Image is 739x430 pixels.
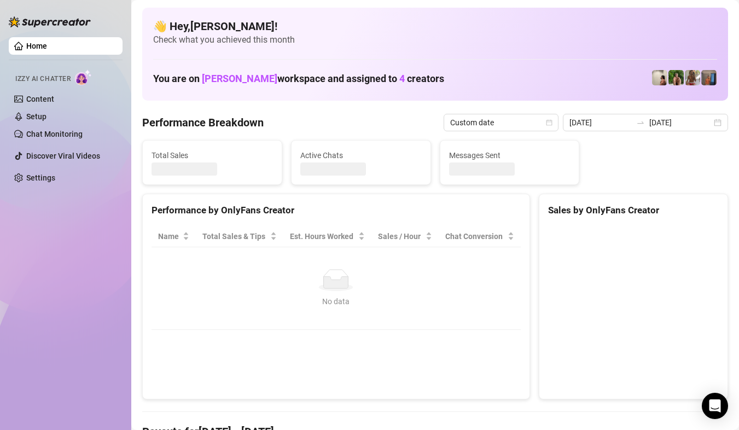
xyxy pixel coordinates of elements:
[290,230,356,242] div: Est. Hours Worked
[202,73,277,84] span: [PERSON_NAME]
[399,73,405,84] span: 4
[300,149,422,161] span: Active Chats
[652,70,667,85] img: Ralphy
[75,69,92,85] img: AI Chatter
[546,119,552,126] span: calendar
[636,118,645,127] span: swap-right
[636,118,645,127] span: to
[142,115,264,130] h4: Performance Breakdown
[26,95,54,103] a: Content
[153,73,444,85] h1: You are on workspace and assigned to creators
[685,70,700,85] img: Nathaniel
[152,203,521,218] div: Performance by OnlyFans Creator
[26,152,100,160] a: Discover Viral Videos
[371,226,438,247] th: Sales / Hour
[445,230,505,242] span: Chat Conversion
[569,117,632,129] input: Start date
[649,117,712,129] input: End date
[9,16,91,27] img: logo-BBDzfeDw.svg
[548,203,719,218] div: Sales by OnlyFans Creator
[26,42,47,50] a: Home
[26,173,55,182] a: Settings
[450,114,552,131] span: Custom date
[668,70,684,85] img: Nathaniel
[26,112,46,121] a: Setup
[152,226,196,247] th: Name
[153,34,717,46] span: Check what you achieved this month
[158,230,181,242] span: Name
[162,295,510,307] div: No data
[153,19,717,34] h4: 👋 Hey, [PERSON_NAME] !
[202,230,268,242] span: Total Sales & Tips
[701,70,717,85] img: Wayne
[26,130,83,138] a: Chat Monitoring
[702,393,728,419] div: Open Intercom Messenger
[15,74,71,84] span: Izzy AI Chatter
[196,226,283,247] th: Total Sales & Tips
[378,230,423,242] span: Sales / Hour
[152,149,273,161] span: Total Sales
[449,149,571,161] span: Messages Sent
[439,226,521,247] th: Chat Conversion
